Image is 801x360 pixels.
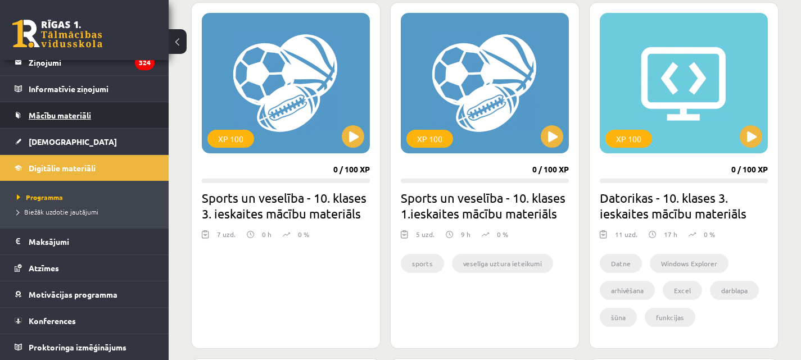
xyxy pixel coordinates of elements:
[15,281,155,307] a: Motivācijas programma
[401,254,444,273] li: sports
[17,193,63,202] span: Programma
[217,229,236,246] div: 7 uzd.
[29,49,155,75] legend: Ziņojumi
[497,229,508,239] p: 0 %
[29,163,96,173] span: Digitālie materiāli
[15,255,155,281] a: Atzīmes
[15,102,155,128] a: Mācību materiāli
[29,316,76,326] span: Konferences
[17,207,157,217] a: Biežāk uzdotie jautājumi
[12,20,102,48] a: Rīgas 1. Tālmācības vidusskola
[15,308,155,334] a: Konferences
[298,229,309,239] p: 0 %
[15,49,155,75] a: Ziņojumi324
[135,55,155,70] i: 324
[29,76,155,102] legend: Informatīvie ziņojumi
[600,254,642,273] li: Datne
[600,190,768,221] h2: Datorikas - 10. klases 3. ieskaites mācību materiāls
[704,229,715,239] p: 0 %
[202,190,370,221] h2: Sports un veselība - 10. klases 3. ieskaites mācību materiāls
[615,229,637,246] div: 11 uzd.
[600,281,655,300] li: arhivēšana
[15,155,155,181] a: Digitālie materiāli
[15,334,155,360] a: Proktoringa izmēģinājums
[401,190,569,221] h2: Sports un veselība - 10. klases 1.ieskaites mācību materiāls
[29,342,126,352] span: Proktoringa izmēģinājums
[406,130,453,148] div: XP 100
[29,263,59,273] span: Atzīmes
[17,207,98,216] span: Biežāk uzdotie jautājumi
[710,281,759,300] li: darblapa
[15,229,155,254] a: Maksājumi
[29,136,117,147] span: [DEMOGRAPHIC_DATA]
[29,110,91,120] span: Mācību materiāli
[17,192,157,202] a: Programma
[461,229,470,239] p: 9 h
[605,130,652,148] div: XP 100
[452,254,553,273] li: veselīga uztura ieteikumi
[645,308,695,327] li: funkcijas
[262,229,271,239] p: 0 h
[600,308,637,327] li: šūna
[663,281,702,300] li: Excel
[416,229,435,246] div: 5 uzd.
[650,254,728,273] li: Windows Explorer
[664,229,677,239] p: 17 h
[15,129,155,154] a: [DEMOGRAPHIC_DATA]
[15,76,155,102] a: Informatīvie ziņojumi
[29,229,155,254] legend: Maksājumi
[29,289,117,299] span: Motivācijas programma
[207,130,254,148] div: XP 100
